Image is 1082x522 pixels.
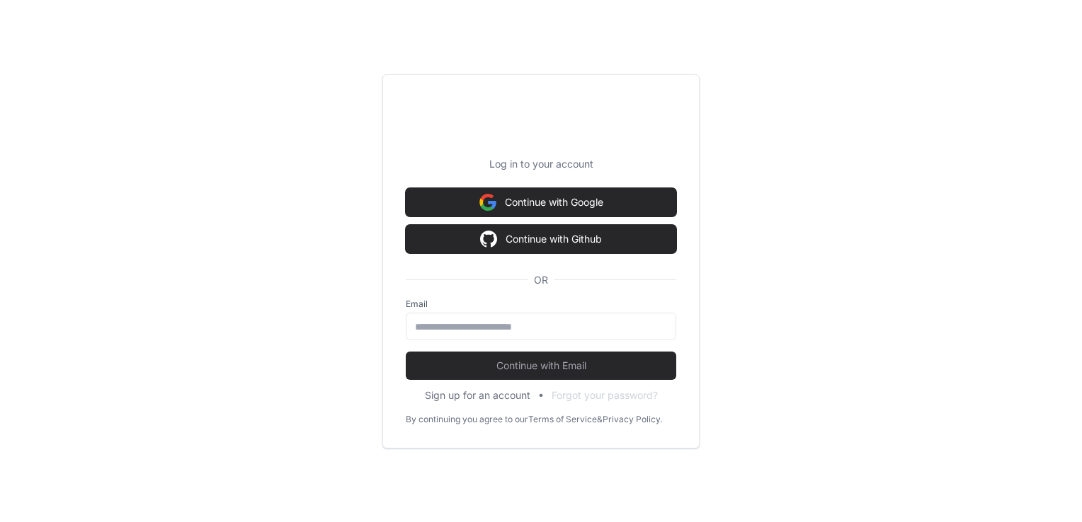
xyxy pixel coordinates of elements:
div: & [597,414,603,425]
button: Continue with Google [406,188,676,216]
button: Continue with Email [406,352,676,380]
span: OR [528,273,554,287]
a: Terms of Service [528,414,597,425]
a: Privacy Policy. [603,414,662,425]
button: Sign up for an account [425,388,530,402]
button: Continue with Github [406,225,676,253]
button: Forgot your password? [552,388,658,402]
label: Email [406,298,676,310]
img: Sign in with google [480,225,497,253]
span: Continue with Email [406,359,676,373]
img: Sign in with google [479,188,496,216]
div: By continuing you agree to our [406,414,528,425]
p: Log in to your account [406,157,676,171]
